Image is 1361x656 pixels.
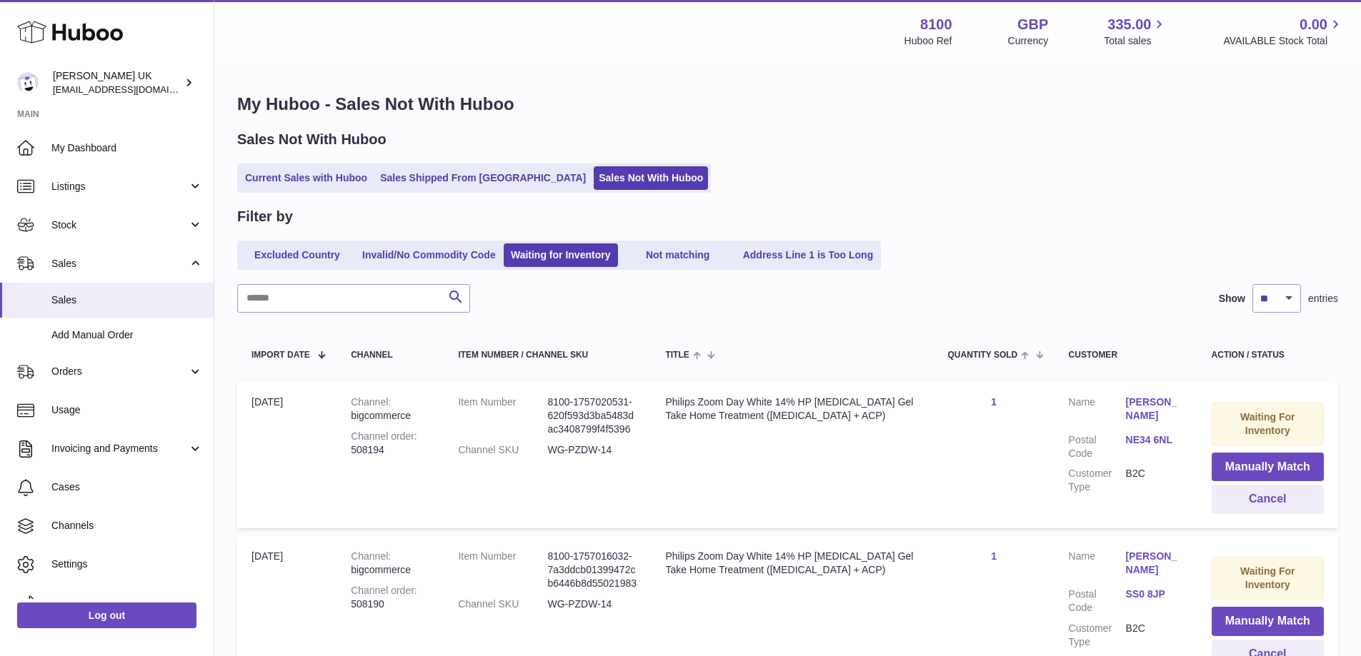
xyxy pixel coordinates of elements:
[458,597,547,611] dt: Channel SKU
[1308,292,1338,306] span: entries
[1126,550,1183,577] a: [PERSON_NAME]
[51,480,203,494] span: Cases
[547,550,637,590] dd: 8100-1757016032-7a3ddcb01399472cb6446b8d55021983
[1212,453,1324,482] button: Manually Match
[17,602,196,628] a: Log out
[991,550,997,562] a: 1
[1219,292,1245,306] label: Show
[53,84,210,95] span: [EMAIL_ADDRESS][DOMAIN_NAME]
[351,430,417,442] strong: Channel order
[51,442,188,455] span: Invoicing and Payments
[375,166,591,190] a: Sales Shipped From [GEOGRAPHIC_DATA]
[1069,622,1126,649] dt: Customer Type
[1008,34,1049,48] div: Currency
[237,207,293,226] h2: Filter by
[1107,15,1151,34] span: 335.00
[351,584,429,611] div: 508190
[1212,485,1324,514] button: Cancel
[51,293,203,307] span: Sales
[237,130,387,149] h2: Sales Not With Huboo
[53,69,181,96] div: [PERSON_NAME] UK
[1069,587,1126,615] dt: Postal Code
[1104,15,1167,48] a: 335.00 Total sales
[665,395,919,423] div: Philips Zoom Day White 14% HP [MEDICAL_DATA] Gel Take Home Treatment ([MEDICAL_DATA] + ACP)
[665,550,919,577] div: Philips Zoom Day White 14% HP [MEDICAL_DATA] Gel Take Home Treatment ([MEDICAL_DATA] + ACP)
[51,557,203,571] span: Settings
[1240,411,1295,436] strong: Waiting For Inventory
[458,395,547,436] dt: Item Number
[1104,34,1167,48] span: Total sales
[351,585,417,596] strong: Channel order
[351,396,391,408] strong: Channel
[51,403,203,417] span: Usage
[920,15,952,34] strong: 8100
[1126,622,1183,649] dd: B2C
[51,218,188,232] span: Stock
[1212,607,1324,636] button: Manually Match
[51,180,188,193] span: Listings
[504,243,618,267] a: Waiting for Inventory
[1240,565,1295,590] strong: Waiting For Inventory
[51,328,203,342] span: Add Manual Order
[1223,34,1344,48] span: AVAILABLE Stock Total
[621,243,735,267] a: Not matching
[1126,467,1183,494] dd: B2C
[1126,587,1183,601] a: SS0 8JP
[991,396,997,408] a: 1
[357,243,501,267] a: Invalid/No Commodity Code
[351,350,429,360] div: Channel
[547,443,637,457] dd: WG-PZDW-14
[1223,15,1344,48] a: 0.00 AVAILABLE Stock Total
[458,550,547,590] dt: Item Number
[351,395,429,423] div: bigcommerce
[51,257,188,271] span: Sales
[1069,433,1126,460] dt: Postal Code
[1300,15,1327,34] span: 0.00
[458,443,547,457] dt: Channel SKU
[665,350,689,360] span: Title
[351,550,429,577] div: bigcommerce
[1126,395,1183,423] a: [PERSON_NAME]
[547,395,637,436] dd: 8100-1757020531-620f593d3ba5483dac3408799f4f5396
[458,350,637,360] div: Item Number / Channel SKU
[240,166,372,190] a: Current Sales with Huboo
[351,550,391,562] strong: Channel
[351,430,429,457] div: 508194
[240,243,354,267] a: Excluded Country
[51,365,188,378] span: Orders
[237,381,336,528] td: [DATE]
[1212,350,1324,360] div: Action / Status
[947,350,1017,360] span: Quantity Sold
[51,141,203,155] span: My Dashboard
[1069,550,1126,580] dt: Name
[251,350,310,360] span: Import date
[17,72,39,94] img: emotion88hk@gmail.com
[1069,350,1183,360] div: Customer
[1017,15,1048,34] strong: GBP
[51,596,203,610] span: Returns
[738,243,879,267] a: Address Line 1 is Too Long
[594,166,708,190] a: Sales Not With Huboo
[51,519,203,533] span: Channels
[237,93,1338,116] h1: My Huboo - Sales Not With Huboo
[1069,395,1126,426] dt: Name
[547,597,637,611] dd: WG-PZDW-14
[1126,433,1183,447] a: NE34 6NL
[904,34,952,48] div: Huboo Ref
[1069,467,1126,494] dt: Customer Type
